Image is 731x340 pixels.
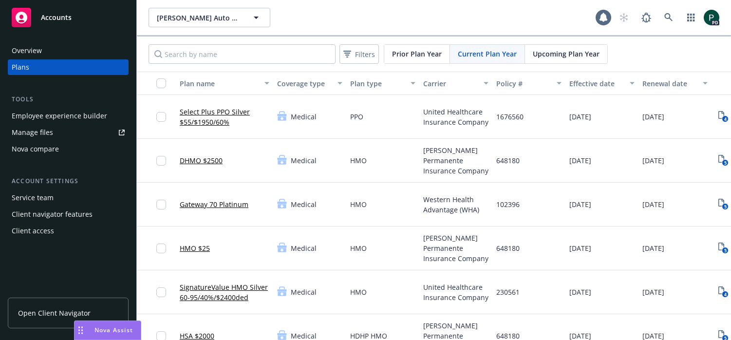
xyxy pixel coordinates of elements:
a: SignatureValue HMO Silver 60-95/40%/$2400ded [180,282,269,302]
a: View Plan Documents [715,153,731,169]
div: Service team [12,190,54,206]
span: [DATE] [569,112,591,122]
span: HMO [350,287,367,297]
input: Toggle Row Selected [156,287,166,297]
a: View Plan Documents [715,284,731,300]
div: Effective date [569,78,624,89]
span: Current Plan Year [458,49,517,59]
a: Service team [8,190,129,206]
div: Drag to move [75,321,87,340]
input: Toggle Row Selected [156,200,166,209]
text: 4 [724,116,726,122]
span: Filters [341,47,377,61]
a: Nova compare [8,141,129,157]
button: Renewal date [638,72,712,95]
span: [DATE] [569,243,591,253]
img: photo [704,10,719,25]
span: Medical [291,112,317,122]
span: Open Client Navigator [18,308,91,318]
input: Toggle Row Selected [156,156,166,166]
a: Manage files [8,125,129,140]
span: United Healthcare Insurance Company [423,282,488,302]
span: [DATE] [569,199,591,209]
div: Plan type [350,78,405,89]
a: Client navigator features [8,207,129,222]
span: Western Health Advantage (WHA) [423,194,488,215]
span: 102396 [496,199,520,209]
a: Accounts [8,4,129,31]
div: Renewal date [642,78,697,89]
span: [DATE] [569,287,591,297]
span: Prior Plan Year [392,49,442,59]
span: United Healthcare Insurance Company [423,107,488,127]
button: Carrier [419,72,492,95]
span: [DATE] [642,112,664,122]
a: Plans [8,59,129,75]
text: 5 [724,247,726,254]
button: Filters [339,44,379,64]
span: Upcoming Plan Year [533,49,600,59]
div: Client navigator features [12,207,93,222]
a: View Plan Documents [715,197,731,212]
input: Toggle Row Selected [156,112,166,122]
div: Employee experience builder [12,108,107,124]
button: [PERSON_NAME] Auto Group [149,8,270,27]
span: [PERSON_NAME] Permanente Insurance Company [423,145,488,176]
span: Filters [355,49,375,59]
div: Overview [12,43,42,58]
span: 230561 [496,287,520,297]
span: HMO [350,155,367,166]
button: Policy # [492,72,565,95]
div: Plans [12,59,29,75]
a: Overview [8,43,129,58]
button: Effective date [565,72,638,95]
input: Toggle Row Selected [156,244,166,253]
a: Select Plus PPO Silver $55/$1950/60% [180,107,269,127]
span: [PERSON_NAME] Auto Group [157,13,241,23]
div: Client access [12,223,54,239]
span: [DATE] [642,287,664,297]
input: Search by name [149,44,336,64]
span: [DATE] [642,155,664,166]
a: HMO $25 [180,243,210,253]
span: [DATE] [642,199,664,209]
text: 5 [724,204,726,210]
span: [DATE] [642,243,664,253]
span: HMO [350,243,367,253]
text: 5 [724,160,726,166]
span: PPO [350,112,363,122]
button: Plan name [176,72,273,95]
div: Policy # [496,78,551,89]
div: Carrier [423,78,478,89]
a: Start snowing [614,8,634,27]
span: Medical [291,243,317,253]
span: 648180 [496,243,520,253]
span: 1676560 [496,112,524,122]
span: Medical [291,199,317,209]
button: Nova Assist [74,321,141,340]
a: View Plan Documents [715,241,731,256]
span: Medical [291,287,317,297]
span: Medical [291,155,317,166]
button: Plan type [346,72,419,95]
div: Manage files [12,125,53,140]
span: HMO [350,199,367,209]
div: Tools [8,94,129,104]
a: Search [659,8,678,27]
a: Switch app [681,8,701,27]
a: View Plan Documents [715,109,731,125]
span: 648180 [496,155,520,166]
span: Nova Assist [94,326,133,334]
div: Nova compare [12,141,59,157]
a: Client access [8,223,129,239]
a: Employee experience builder [8,108,129,124]
span: [PERSON_NAME] Permanente Insurance Company [423,233,488,264]
a: Report a Bug [637,8,656,27]
a: Gateway 70 Platinum [180,199,248,209]
span: Accounts [41,14,72,21]
text: 4 [724,291,726,298]
input: Select all [156,78,166,88]
button: Coverage type [273,72,346,95]
div: Plan name [180,78,259,89]
span: [DATE] [569,155,591,166]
